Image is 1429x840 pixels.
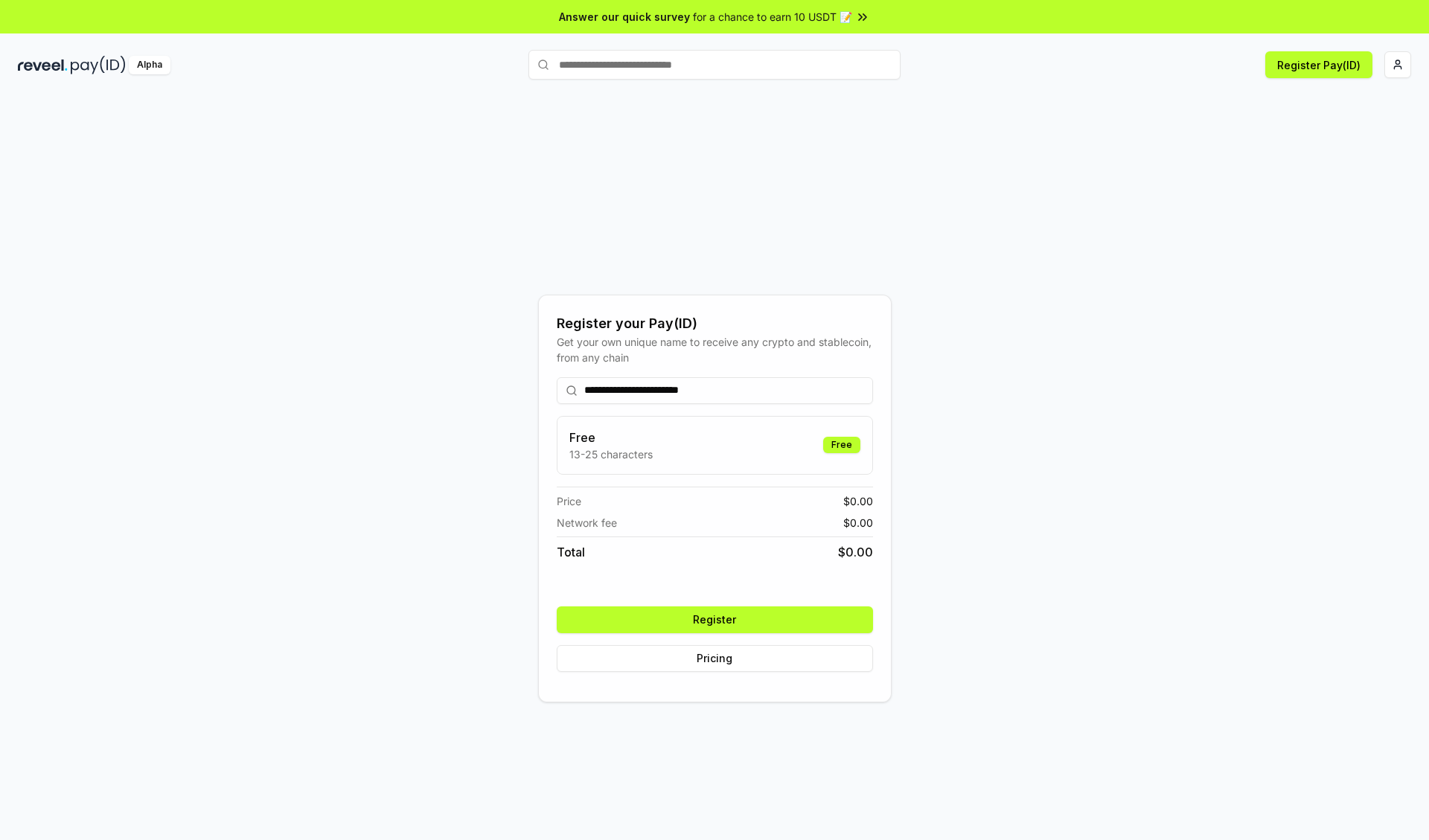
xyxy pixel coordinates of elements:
[843,493,873,509] span: $ 0.00
[823,437,860,453] div: Free
[1265,51,1372,78] button: Register Pay(ID)
[838,543,873,561] span: $ 0.00
[559,9,690,25] span: Answer our quick survey
[557,493,581,509] span: Price
[18,56,68,74] img: reveel_dark
[129,56,170,74] div: Alpha
[557,515,617,530] span: Network fee
[557,334,873,365] div: Get your own unique name to receive any crypto and stablecoin, from any chain
[843,515,873,530] span: $ 0.00
[693,9,852,25] span: for a chance to earn 10 USDT 📝
[557,606,873,633] button: Register
[71,56,126,74] img: pay_id
[557,543,585,561] span: Total
[557,313,873,334] div: Register your Pay(ID)
[569,429,653,446] h3: Free
[569,446,653,462] p: 13-25 characters
[557,645,873,672] button: Pricing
